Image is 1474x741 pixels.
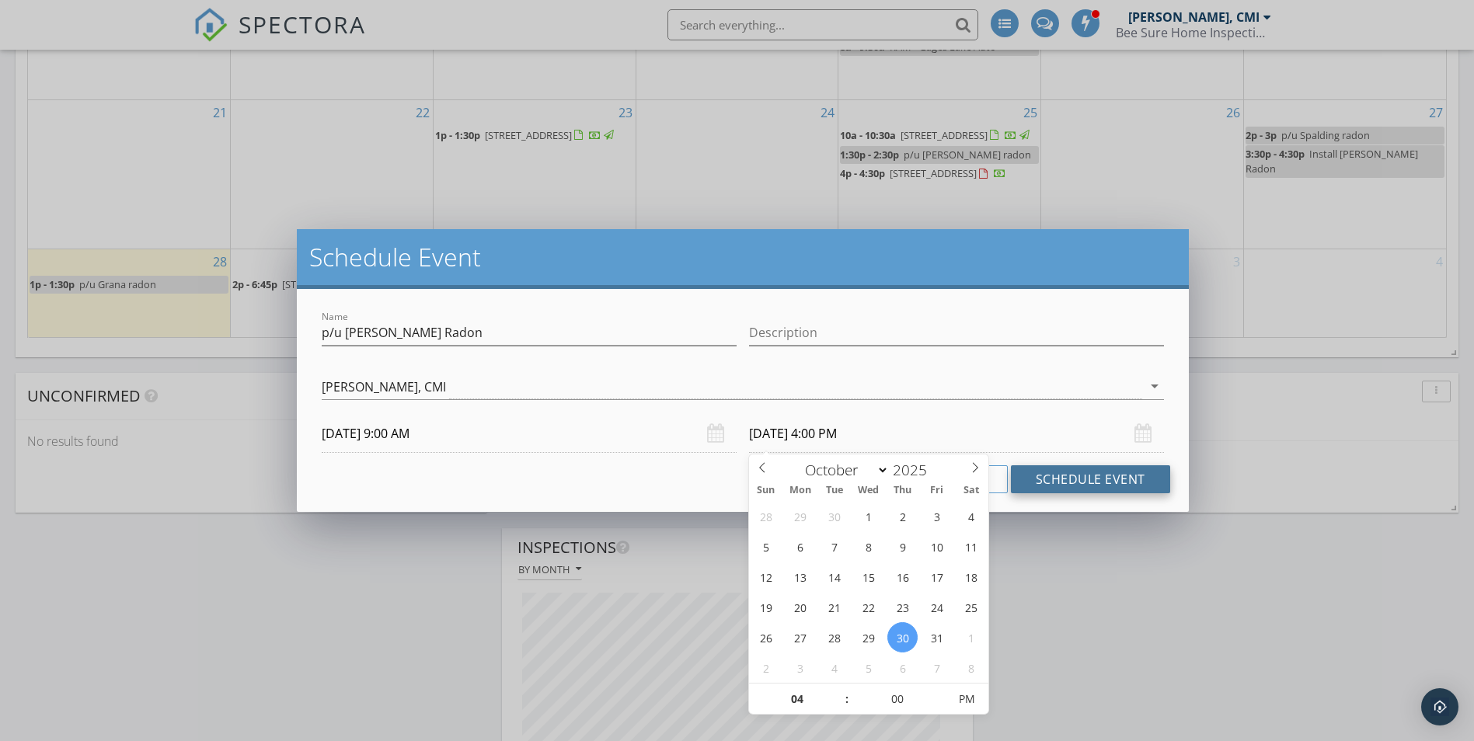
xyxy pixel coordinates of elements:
span: October 5, 2025 [751,531,781,562]
input: Select date [322,415,737,453]
span: November 4, 2025 [819,652,849,683]
div: Open Intercom Messenger [1421,688,1458,725]
span: October 12, 2025 [751,562,781,592]
span: Tue [817,485,852,496]
span: October 9, 2025 [887,531,918,562]
span: October 20, 2025 [785,592,815,622]
span: October 3, 2025 [922,501,952,531]
span: November 3, 2025 [785,652,815,683]
span: October 27, 2025 [785,622,815,652]
span: October 19, 2025 [751,592,781,622]
span: October 25, 2025 [956,592,986,622]
span: October 2, 2025 [887,501,918,531]
span: October 22, 2025 [853,592,883,622]
span: Thu [886,485,920,496]
h2: Schedule Event [309,242,1176,273]
span: Click to toggle [945,684,988,715]
span: October 31, 2025 [922,622,952,652]
span: October 7, 2025 [819,531,849,562]
span: November 7, 2025 [922,652,952,683]
span: September 29, 2025 [785,501,815,531]
span: October 28, 2025 [819,622,849,652]
span: October 24, 2025 [922,592,952,622]
span: October 1, 2025 [853,501,883,531]
span: : [845,684,849,715]
span: October 21, 2025 [819,592,849,622]
span: October 23, 2025 [887,592,918,622]
span: October 18, 2025 [956,562,986,592]
span: November 8, 2025 [956,652,986,683]
input: Year [889,460,940,480]
span: September 30, 2025 [819,501,849,531]
span: September 28, 2025 [751,501,781,531]
span: October 26, 2025 [751,622,781,652]
span: Wed [852,485,886,496]
span: October 30, 2025 [887,622,918,652]
span: November 2, 2025 [751,652,781,683]
span: October 8, 2025 [853,531,883,562]
span: Fri [920,485,954,496]
input: Select date [749,415,1164,453]
div: [PERSON_NAME], CMI [322,380,446,394]
span: November 5, 2025 [853,652,883,683]
span: Mon [783,485,817,496]
span: October 13, 2025 [785,562,815,592]
span: October 11, 2025 [956,531,986,562]
span: October 15, 2025 [853,562,883,592]
span: October 29, 2025 [853,622,883,652]
span: October 6, 2025 [785,531,815,562]
span: October 10, 2025 [922,531,952,562]
span: October 14, 2025 [819,562,849,592]
span: October 17, 2025 [922,562,952,592]
span: Sat [954,485,988,496]
span: Sun [749,485,783,496]
button: Schedule Event [1011,465,1170,493]
span: November 6, 2025 [887,652,918,683]
span: October 16, 2025 [887,562,918,592]
span: November 1, 2025 [956,622,986,652]
i: arrow_drop_down [1145,377,1164,395]
span: October 4, 2025 [956,501,986,531]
